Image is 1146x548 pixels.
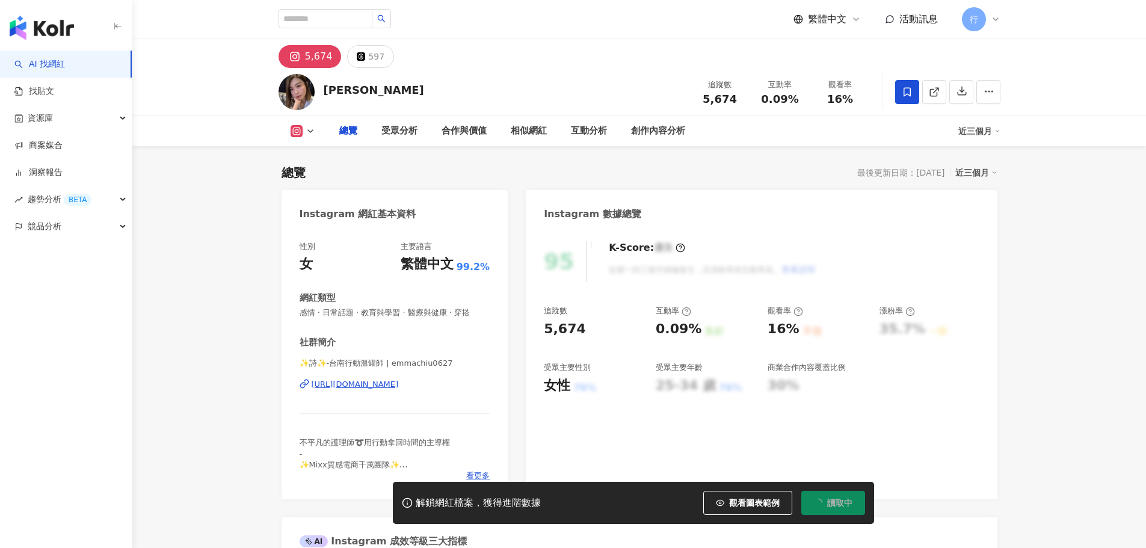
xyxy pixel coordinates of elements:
div: 主要語言 [401,241,432,252]
div: Instagram 數據總覽 [544,208,641,221]
span: 競品分析 [28,213,61,240]
span: 趨勢分析 [28,186,91,213]
button: 觀看圖表範例 [703,491,792,515]
span: search [377,14,386,23]
div: 總覽 [282,164,306,181]
div: 追蹤數 [697,79,743,91]
img: KOL Avatar [279,74,315,110]
div: 總覽 [339,124,357,138]
span: 觀看圖表範例 [729,498,780,508]
div: 觀看率 [768,306,803,316]
div: [URL][DOMAIN_NAME] [312,379,399,390]
div: 解鎖網紅檔案，獲得進階數據 [416,497,541,510]
div: 網紅類型 [300,292,336,304]
div: K-Score : [609,241,685,254]
div: 受眾主要年齡 [656,362,703,373]
div: 漲粉率 [880,306,915,316]
div: 受眾主要性別 [544,362,591,373]
div: 近三個月 [955,165,997,180]
span: 繁體中文 [808,13,846,26]
div: AI [300,535,328,547]
span: 99.2% [457,260,490,274]
div: 性別 [300,241,315,252]
div: 社群簡介 [300,336,336,349]
div: BETA [64,194,91,206]
div: 女 [300,255,313,274]
div: 近三個月 [958,122,1000,141]
div: 女性 [544,377,570,395]
div: 5,674 [544,320,586,339]
div: 相似網紅 [511,124,547,138]
span: loading [812,497,824,508]
span: 0.09% [761,93,798,105]
div: 追蹤數 [544,306,567,316]
a: 找貼文 [14,85,54,97]
span: 資源庫 [28,105,53,132]
img: logo [10,16,74,40]
div: 互動率 [757,79,803,91]
div: [PERSON_NAME] [324,82,424,97]
div: 繁體中文 [401,255,454,274]
div: 597 [368,48,384,65]
button: 讀取中 [801,491,865,515]
span: 讀取中 [827,498,852,508]
span: 活動訊息 [899,13,938,25]
span: 看更多 [466,470,490,481]
span: rise [14,195,23,204]
span: ✨詩✨-台南行動溫罐師 | emmachiu0627 [300,358,490,369]
button: 5,674 [279,45,342,68]
div: Instagram 成效等級三大指標 [300,535,467,548]
div: 創作內容分析 [631,124,685,138]
a: 商案媒合 [14,140,63,152]
div: 受眾分析 [381,124,417,138]
a: 洞察報告 [14,167,63,179]
div: 16% [768,320,799,339]
span: 行 [970,13,978,26]
span: 感情 · 日常話題 · 教育與學習 · 醫療與健康 · 穿搭 [300,307,490,318]
span: 5,674 [703,93,737,105]
div: Instagram 網紅基本資料 [300,208,416,221]
div: 0.09% [656,320,701,339]
button: 597 [347,45,394,68]
div: 互動分析 [571,124,607,138]
div: 互動率 [656,306,691,316]
span: 16% [827,93,853,105]
span: 不平凡的護理師➰用行動拿回時間的主導權 - ✨Mixx質感電商千萬團隊✨ - 酸菜魚團購破百盒 冰冰被限量開團中點選下方連結🔗 [300,438,450,502]
a: searchAI 找網紅 [14,58,65,70]
div: 合作與價值 [442,124,487,138]
a: [URL][DOMAIN_NAME] [300,379,490,390]
div: 商業合作內容覆蓋比例 [768,362,846,373]
div: 最後更新日期：[DATE] [857,168,944,177]
div: 觀看率 [818,79,863,91]
div: 5,674 [305,48,333,65]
